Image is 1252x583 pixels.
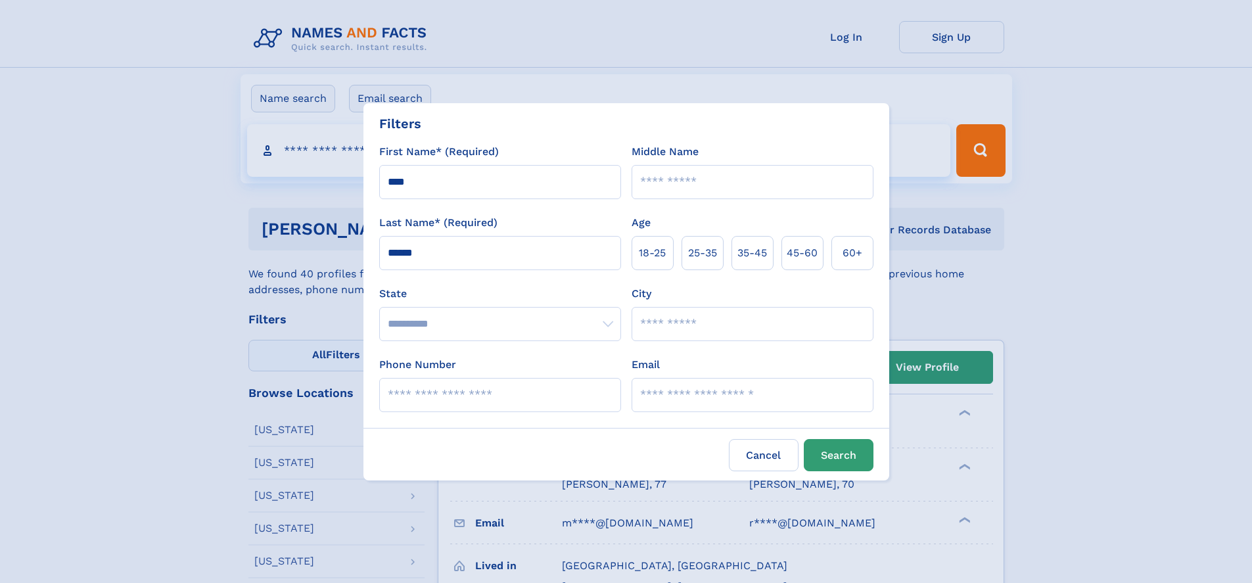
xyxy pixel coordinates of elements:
[843,245,862,261] span: 60+
[379,144,499,160] label: First Name* (Required)
[787,245,818,261] span: 45‑60
[379,215,498,231] label: Last Name* (Required)
[632,286,651,302] label: City
[632,215,651,231] label: Age
[632,144,699,160] label: Middle Name
[804,439,873,471] button: Search
[737,245,767,261] span: 35‑45
[688,245,717,261] span: 25‑35
[729,439,799,471] label: Cancel
[379,114,421,133] div: Filters
[379,286,621,302] label: State
[632,357,660,373] label: Email
[639,245,666,261] span: 18‑25
[379,357,456,373] label: Phone Number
